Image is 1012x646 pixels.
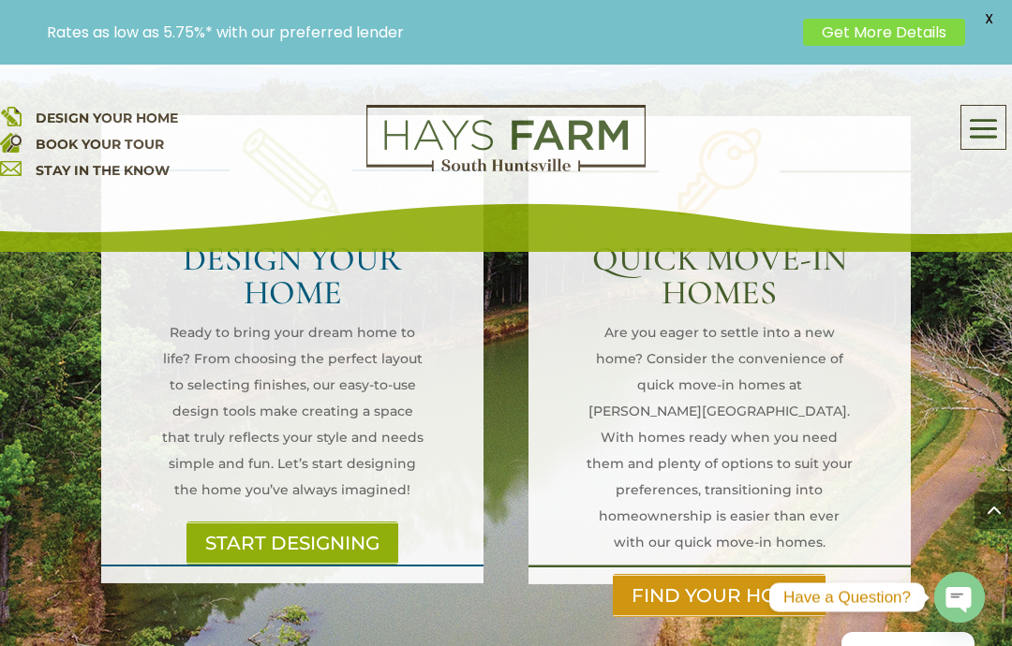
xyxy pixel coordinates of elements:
[803,19,965,46] a: Get More Details
[366,105,646,172] img: Logo
[158,319,426,503] p: Ready to bring your dream home to life? From choosing the perfect layout to selecting finishes, o...
[366,159,646,176] a: hays farm homes huntsville development
[36,162,170,179] a: STAY IN THE KNOW
[158,242,426,319] h2: DESIGN YOUR HOME
[586,319,854,555] p: Are you eager to settle into a new home? Consider the convenience of quick move-in homes at [PERS...
[36,136,164,153] a: BOOK YOUR TOUR
[47,23,794,41] p: Rates as low as 5.75%* with our preferred lender
[586,242,854,319] h2: QUICK MOVE-IN HOMES
[613,574,826,617] a: FIND YOUR HOME
[36,110,178,126] a: DESIGN YOUR HOME
[186,521,398,565] a: START DESIGNING
[975,5,1003,33] span: X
